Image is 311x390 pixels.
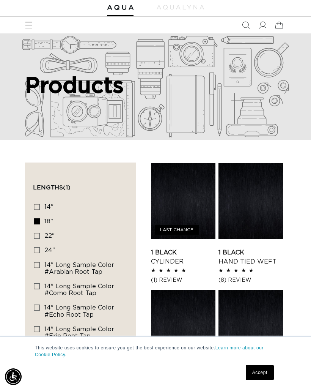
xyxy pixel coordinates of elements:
img: aqualyna.com [157,5,204,9]
span: 14" Long Sample Color #Echo Root Tap [44,305,114,317]
span: 14" [44,204,53,210]
iframe: Chat Widget [273,354,311,390]
span: Lengths [33,184,71,191]
span: 14" Long Sample Color #Arabian Root Tap [44,262,114,275]
a: Accept [246,365,274,380]
summary: Menu [20,17,37,33]
img: Aqua Hair Extensions [107,5,134,10]
span: 14" Long Sample Color #Como Root Tap [44,283,114,296]
a: 1 Black Hand Tied Weft [218,248,283,266]
div: Accessibility Menu [5,368,22,385]
span: 18" [44,218,53,224]
span: 14" Long Sample Color #Erie Root Tap [44,326,114,339]
span: 22" [44,233,55,239]
h2: Products [25,71,196,98]
summary: Lengths (1 selected) [33,171,128,198]
p: This website uses cookies to ensure you get the best experience on our website. [35,344,276,358]
a: 1 Black Cylinder [151,248,215,266]
span: (1) [63,184,71,191]
span: 24" [44,247,55,253]
summary: Search [237,17,254,33]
